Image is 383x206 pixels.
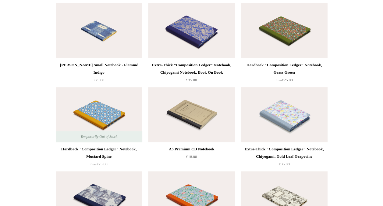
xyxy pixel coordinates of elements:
img: Hardback "Composition Ledger" Notebook, Grass Green [241,3,327,58]
span: Temporarily Out of Stock [74,131,123,142]
img: Extra-Thick "Composition Ledger" Notebook, Chiyogami Notebook, Book On Book [148,3,235,58]
div: Hardback "Composition Ledger" Notebook, Mustard Spine [57,145,141,160]
div: Hardback "Composition Ledger" Notebook, Grass Green [242,61,326,76]
div: A5 Premium CD Notebook [150,145,233,153]
a: Extra-Thick "Composition Ledger" Notebook, Chiyogami, Gold Leaf Grapevine £35.00 [241,145,327,171]
a: Hardback "Composition Ledger" Notebook, Grass Green from£25.00 [241,61,327,86]
img: Extra-Thick "Composition Ledger" Notebook, Chiyogami, Gold Leaf Grapevine [241,87,327,142]
a: Antoinette Poisson Small Notebook - Flammé Indigo Antoinette Poisson Small Notebook - Flammé Indigo [56,3,142,58]
a: Hardback "Composition Ledger" Notebook, Mustard Spine Hardback "Composition Ledger" Notebook, Mus... [56,87,142,142]
a: Extra-Thick "Composition Ledger" Notebook, Chiyogami Notebook, Book On Book Extra-Thick "Composit... [148,3,235,58]
span: £25.00 [276,78,293,82]
a: A5 Premium CD Notebook A5 Premium CD Notebook [148,87,235,142]
span: from [90,163,97,166]
img: A5 Premium CD Notebook [148,87,235,142]
div: [PERSON_NAME] Small Notebook - Flammé Indigo [57,61,141,76]
span: £35.00 [186,78,197,82]
a: Extra-Thick "Composition Ledger" Notebook, Chiyogami Notebook, Book On Book £35.00 [148,61,235,86]
a: Extra-Thick "Composition Ledger" Notebook, Chiyogami, Gold Leaf Grapevine Extra-Thick "Compositio... [241,87,327,142]
span: £35.00 [279,162,290,166]
a: Hardback "Composition Ledger" Notebook, Grass Green Hardback "Composition Ledger" Notebook, Grass... [241,3,327,58]
div: Extra-Thick "Composition Ledger" Notebook, Chiyogami, Gold Leaf Grapevine [242,145,326,160]
div: Extra-Thick "Composition Ledger" Notebook, Chiyogami Notebook, Book On Book [150,61,233,76]
span: £25.00 [90,162,108,166]
img: Hardback "Composition Ledger" Notebook, Mustard Spine [56,87,142,142]
span: from [276,79,282,82]
span: £18.00 [186,154,197,159]
a: Hardback "Composition Ledger" Notebook, Mustard Spine from£25.00 [56,145,142,171]
a: [PERSON_NAME] Small Notebook - Flammé Indigo £25.00 [56,61,142,86]
span: £25.00 [94,78,105,82]
a: A5 Premium CD Notebook £18.00 [148,145,235,171]
img: Antoinette Poisson Small Notebook - Flammé Indigo [56,3,142,58]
